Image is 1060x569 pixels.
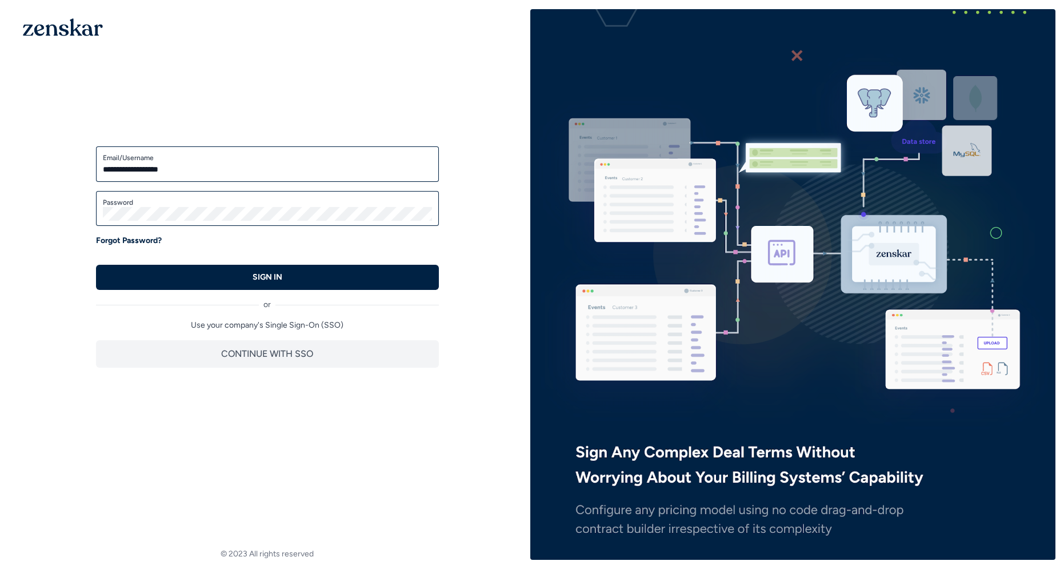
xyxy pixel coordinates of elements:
[253,272,282,283] p: SIGN IN
[96,320,439,331] p: Use your company's Single Sign-On (SSO)
[96,340,439,368] button: CONTINUE WITH SSO
[96,265,439,290] button: SIGN IN
[5,548,530,560] footer: © 2023 All rights reserved
[96,290,439,311] div: or
[23,18,103,36] img: 1OGAJ2xQqyY4LXKgY66KYq0eOWRCkrZdAb3gUhuVAqdWPZE9SRJmCz+oDMSn4zDLXe31Ii730ItAGKgCKgCCgCikA4Av8PJUP...
[103,153,432,162] label: Email/Username
[96,235,162,246] a: Forgot Password?
[103,198,432,207] label: Password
